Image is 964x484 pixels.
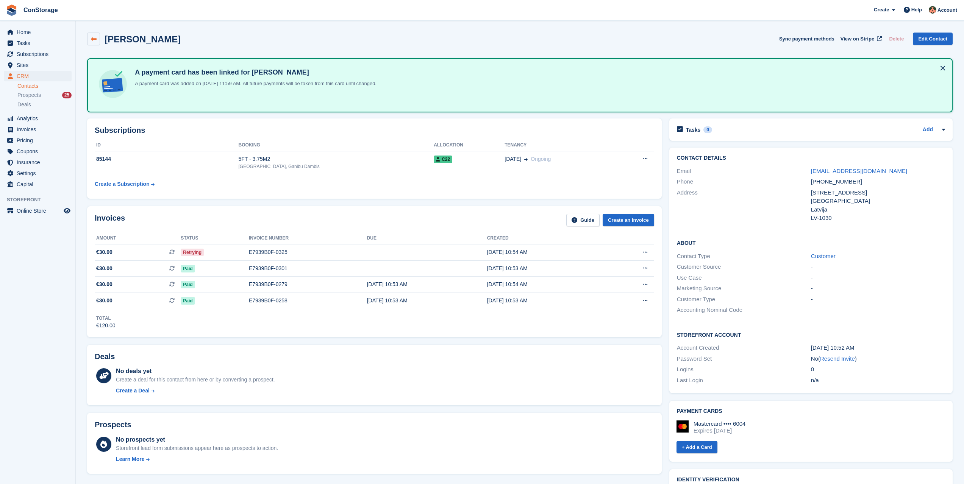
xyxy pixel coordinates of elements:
h2: About [677,239,945,246]
th: Tenancy [505,139,616,151]
h2: Storefront Account [677,331,945,338]
div: €120.00 [96,322,116,330]
a: Guide [566,214,600,226]
th: Amount [95,232,181,244]
div: E7939B0F-0258 [249,297,367,305]
div: 0 [703,126,712,133]
a: menu [4,60,72,70]
div: No [811,355,945,363]
th: Booking [238,139,434,151]
span: Settings [17,168,62,179]
div: [PHONE_NUMBER] [811,177,945,186]
a: menu [4,146,72,157]
div: Storefront lead form submissions appear here as prospects to action. [116,444,278,452]
div: E7939B0F-0301 [249,265,367,272]
img: Rena Aslanova [929,6,936,14]
div: 5FT - 3.75M2 [238,155,434,163]
span: Account [937,6,957,14]
span: ( ) [818,355,857,362]
h2: Contact Details [677,155,945,161]
div: - [811,295,945,304]
div: Latvija [811,205,945,214]
div: Total [96,315,116,322]
h2: Payment cards [677,408,945,414]
a: menu [4,27,72,37]
a: menu [4,168,72,179]
span: Tasks [17,38,62,48]
div: [DATE] 10:53 AM [487,265,607,272]
h2: Tasks [686,126,701,133]
h2: Identity verification [677,477,945,483]
span: Capital [17,179,62,190]
a: menu [4,113,72,124]
a: Resend Invite [820,355,855,362]
span: [DATE] [505,155,521,163]
span: View on Stripe [841,35,874,43]
span: Pricing [17,135,62,146]
span: Home [17,27,62,37]
span: €30.00 [96,248,112,256]
div: [GEOGRAPHIC_DATA] [811,197,945,205]
span: Ongoing [531,156,551,162]
span: Paid [181,297,195,305]
span: Create [874,6,889,14]
span: Analytics [17,113,62,124]
span: €30.00 [96,297,112,305]
th: Due [367,232,487,244]
div: Password Set [677,355,811,363]
a: menu [4,157,72,168]
span: Online Store [17,205,62,216]
div: 25 [62,92,72,98]
div: Accounting Nominal Code [677,306,811,314]
div: Learn More [116,455,144,463]
div: Expires [DATE] [694,427,746,434]
th: Allocation [434,139,505,151]
span: Subscriptions [17,49,62,59]
a: [EMAIL_ADDRESS][DOMAIN_NAME] [811,168,907,174]
span: Coupons [17,146,62,157]
div: LV-1030 [811,214,945,223]
div: E7939B0F-0279 [249,280,367,288]
div: Account Created [677,344,811,352]
a: Edit Contact [913,33,953,45]
th: Created [487,232,607,244]
th: ID [95,139,238,151]
h2: Deals [95,352,115,361]
p: A payment card was added on [DATE] 11:59 AM. All future payments will be taken from this card unt... [132,80,377,87]
img: Mastercard Logo [677,420,689,433]
a: Customer [811,253,836,259]
a: Contacts [17,82,72,90]
span: Invoices [17,124,62,135]
div: Email [677,167,811,176]
span: Paid [181,281,195,288]
a: menu [4,71,72,81]
div: No prospects yet [116,435,278,444]
a: Create a Deal [116,387,275,395]
h2: Invoices [95,214,125,226]
div: - [811,274,945,282]
div: [DATE] 10:54 AM [487,248,607,256]
a: + Add a Card [677,441,717,453]
th: Invoice number [249,232,367,244]
span: Insurance [17,157,62,168]
h4: A payment card has been linked for [PERSON_NAME] [132,68,377,77]
div: - [811,263,945,271]
div: Phone [677,177,811,186]
a: menu [4,179,72,190]
img: stora-icon-8386f47178a22dfd0bd8f6a31ec36ba5ce8667c1dd55bd0f319d3a0aa187defe.svg [6,5,17,16]
a: Add [923,126,933,134]
a: menu [4,205,72,216]
a: Preview store [62,206,72,215]
a: Prospects 25 [17,91,72,99]
span: Storefront [7,196,75,204]
div: Create a Subscription [95,180,150,188]
span: Retrying [181,249,204,256]
span: €30.00 [96,280,112,288]
div: [STREET_ADDRESS] [811,188,945,197]
div: [DATE] 10:53 AM [367,280,487,288]
span: Deals [17,101,31,108]
div: [DATE] 10:53 AM [487,297,607,305]
a: menu [4,135,72,146]
div: [DATE] 10:54 AM [487,280,607,288]
img: card-linked-ebf98d0992dc2aeb22e95c0e3c79077019eb2392cfd83c6a337811c24bc77127.svg [97,68,129,100]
